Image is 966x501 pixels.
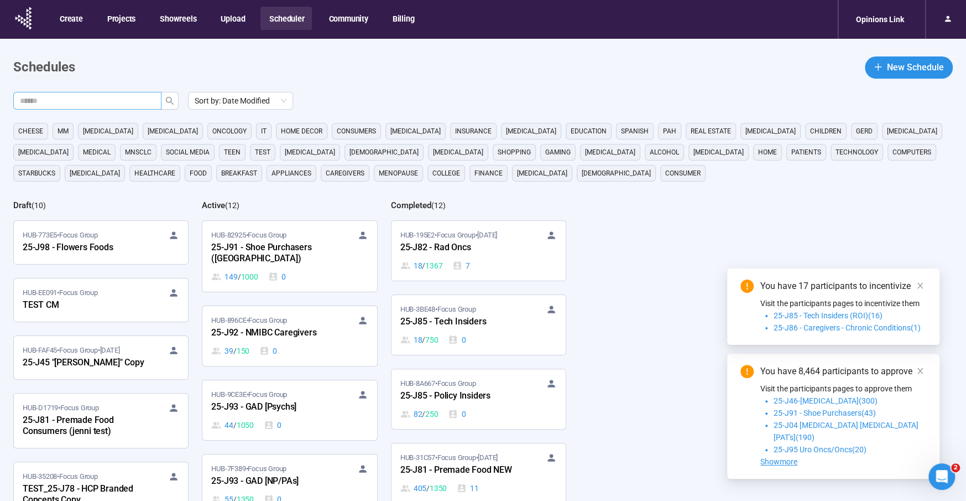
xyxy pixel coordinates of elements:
[865,56,953,79] button: plusNew Schedule
[125,147,152,158] span: mnsclc
[13,200,32,210] h2: Draft
[571,126,607,137] span: education
[23,345,119,356] span: HUB-FAF45 • Focus Group •
[887,126,937,137] span: [MEDICAL_DATA]
[224,147,241,158] span: Teen
[14,394,188,448] a: HUB-D1719•Focus Group25-J81 - Premade Food Consumers (jenni test)
[211,474,333,489] div: 25-J93 - GAD [NP/PAs]
[337,126,376,137] span: consumers
[260,7,312,30] button: Scheduler
[448,334,466,346] div: 0
[892,147,931,158] span: computers
[740,365,754,378] span: exclamation-circle
[233,345,237,357] span: /
[400,408,438,420] div: 82
[285,147,335,158] span: [MEDICAL_DATA]
[32,201,46,210] span: ( 10 )
[161,92,179,110] button: search
[391,295,566,355] a: HUB-3BE48•Focus Group25-J85 - Tech Insiders18 / 7500
[455,126,492,137] span: Insurance
[916,367,924,375] span: close
[774,396,878,405] span: 25-J46-[MEDICAL_DATA](300)
[165,96,174,105] span: search
[545,147,571,158] span: gaming
[663,126,676,137] span: PAH
[211,419,254,431] div: 44
[326,168,364,179] span: caregivers
[425,260,442,272] span: 1367
[23,230,98,241] span: HUB-773E5 • Focus Group
[384,7,422,30] button: Billing
[225,201,239,210] span: ( 12 )
[457,482,479,494] div: 11
[51,7,91,30] button: Create
[238,271,241,283] span: /
[760,365,926,378] div: You have 8,464 participants to approve
[951,463,960,472] span: 2
[422,408,425,420] span: /
[448,408,466,420] div: 0
[758,147,777,158] span: home
[221,168,257,179] span: breakfast
[506,126,556,137] span: [MEDICAL_DATA]
[477,231,497,239] time: [DATE]
[400,452,498,463] span: HUB-31C57 • Focus Group •
[916,282,924,290] span: close
[151,7,204,30] button: Showreels
[195,92,286,109] span: Sort by: Date Modified
[400,482,447,494] div: 405
[23,298,144,313] div: TEST CM
[433,147,483,158] span: [MEDICAL_DATA]
[23,471,98,482] span: HUB-35208 • Focus Group
[18,126,43,137] span: cheese
[259,345,277,357] div: 0
[452,260,470,272] div: 7
[211,463,286,474] span: HUB-7F389 • Focus Group
[422,260,425,272] span: /
[212,126,247,137] span: oncology
[271,168,311,179] span: appliances
[760,297,926,309] p: Visit the participants pages to incentivize them
[233,419,237,431] span: /
[268,271,286,283] div: 0
[391,369,566,429] a: HUB-8A667•Focus Group25-J85 - Policy Insiders82 / 2500
[23,414,144,439] div: 25-J81 - Premade Food Consumers (jenni test)
[693,147,744,158] span: [MEDICAL_DATA]
[400,463,522,478] div: 25-J81 - Premade Food NEW
[390,126,441,137] span: [MEDICAL_DATA]
[211,345,249,357] div: 39
[760,280,926,293] div: You have 17 participants to incentivize
[264,419,281,431] div: 0
[13,57,75,78] h1: Schedules
[14,336,188,379] a: HUB-FAF45•Focus Group•[DATE]25-J45 "[PERSON_NAME]" Copy
[400,315,522,329] div: 25-J85 - Tech Insiders
[70,168,120,179] span: [MEDICAL_DATA]
[665,168,701,179] span: consumer
[166,147,210,158] span: social media
[58,126,69,137] span: MM
[422,334,425,346] span: /
[202,221,377,292] a: HUB-82925•Focus Group25-J91 - Shoe Purchasers ([GEOGRAPHIC_DATA])149 / 10000
[425,334,438,346] span: 750
[650,147,679,158] span: alcohol
[134,168,175,179] span: healthcare
[774,323,921,332] span: 25-J86 - Caregivers - Chronic Conditions(1)
[211,271,258,283] div: 149
[400,230,497,241] span: HUB-195E2 • Focus Group •
[745,126,796,137] span: [MEDICAL_DATA]
[211,241,333,266] div: 25-J91 - Shoe Purchasers ([GEOGRAPHIC_DATA])
[425,408,438,420] span: 250
[202,306,377,366] a: HUB-896CE•Focus Group25-J92 - NMIBC Caregivers39 / 1500
[400,334,438,346] div: 18
[190,168,207,179] span: Food
[760,383,926,395] p: Visit the participants pages to approve them
[237,419,254,431] span: 1050
[23,287,98,298] span: HUB-EE091 • Focus Group
[211,400,333,415] div: 25-J93 - GAD [Psychs]
[98,7,143,30] button: Projects
[498,147,531,158] span: shopping
[211,326,333,340] div: 25-J92 - NMIBC Caregivers
[836,147,878,158] span: technology
[774,311,883,320] span: 25-J85 - Tech Insiders (ROI)(16)
[691,126,731,137] span: real estate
